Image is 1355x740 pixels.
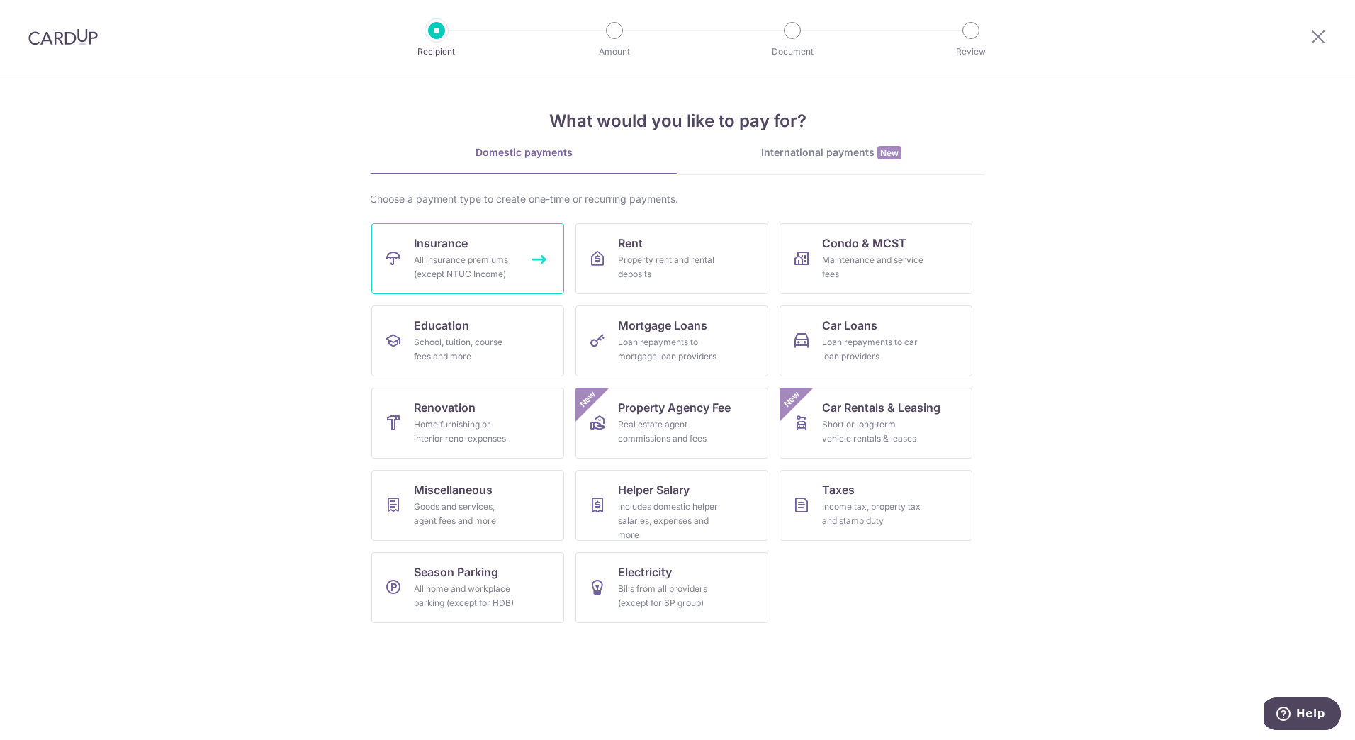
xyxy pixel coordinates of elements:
[780,305,972,376] a: Car LoansLoan repayments to car loan providers
[822,253,924,281] div: Maintenance and service fees
[370,192,985,206] div: Choose a payment type to create one-time or recurring payments.
[414,564,498,581] span: Season Parking
[371,470,564,541] a: MiscellaneousGoods and services, agent fees and more
[618,253,720,281] div: Property rent and rental deposits
[918,45,1023,59] p: Review
[32,10,61,23] span: Help
[618,481,690,498] span: Helper Salary
[575,223,768,294] a: RentProperty rent and rental deposits
[414,253,516,281] div: All insurance premiums (except NTUC Income)
[414,500,516,528] div: Goods and services, agent fees and more
[414,399,476,416] span: Renovation
[371,552,564,623] a: Season ParkingAll home and workplace parking (except for HDB)
[618,399,731,416] span: Property Agency Fee
[370,108,985,134] h4: What would you like to pay for?
[618,582,720,610] div: Bills from all providers (except for SP group)
[618,235,643,252] span: Rent
[414,335,516,364] div: School, tuition, course fees and more
[371,305,564,376] a: EducationSchool, tuition, course fees and more
[780,388,804,411] span: New
[618,500,720,542] div: Includes domestic helper salaries, expenses and more
[370,145,677,159] div: Domestic payments
[414,582,516,610] div: All home and workplace parking (except for HDB)
[822,417,924,446] div: Short or long‑term vehicle rentals & leases
[575,305,768,376] a: Mortgage LoansLoan repayments to mortgage loan providers
[618,417,720,446] div: Real estate agent commissions and fees
[575,470,768,541] a: Helper SalaryIncludes domestic helper salaries, expenses and more
[822,500,924,528] div: Income tax, property tax and stamp duty
[414,235,468,252] span: Insurance
[618,335,720,364] div: Loan repayments to mortgage loan providers
[414,481,493,498] span: Miscellaneous
[576,388,600,411] span: New
[618,317,707,334] span: Mortgage Loans
[780,470,972,541] a: TaxesIncome tax, property tax and stamp duty
[575,388,768,459] a: Property Agency FeeReal estate agent commissions and feesNew
[780,388,972,459] a: Car Rentals & LeasingShort or long‑term vehicle rentals & leasesNew
[822,235,906,252] span: Condo & MCST
[562,45,667,59] p: Amount
[677,145,985,160] div: International payments
[877,146,901,159] span: New
[822,481,855,498] span: Taxes
[740,45,845,59] p: Document
[1264,697,1341,733] iframe: Opens a widget where you can find more information
[414,417,516,446] div: Home furnishing or interior reno-expenses
[822,335,924,364] div: Loan repayments to car loan providers
[575,552,768,623] a: ElectricityBills from all providers (except for SP group)
[371,388,564,459] a: RenovationHome furnishing or interior reno-expenses
[414,317,469,334] span: Education
[28,28,98,45] img: CardUp
[822,399,940,416] span: Car Rentals & Leasing
[780,223,972,294] a: Condo & MCSTMaintenance and service fees
[384,45,489,59] p: Recipient
[371,223,564,294] a: InsuranceAll insurance premiums (except NTUC Income)
[822,317,877,334] span: Car Loans
[618,564,672,581] span: Electricity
